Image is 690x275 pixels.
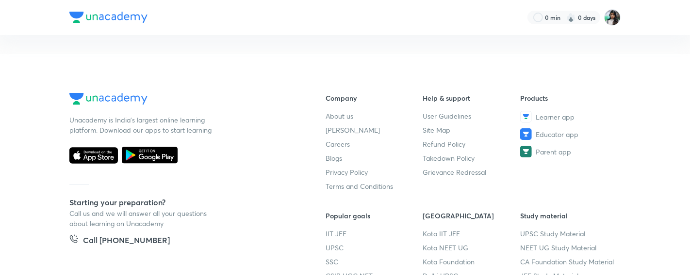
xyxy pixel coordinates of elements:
img: Parent app [520,146,532,157]
h6: Products [520,93,618,103]
a: Kota Foundation [423,257,521,267]
p: Call us and we will answer all your questions about learning on Unacademy [69,208,215,229]
p: Unacademy is India’s largest online learning platform. Download our apps to start learning [69,115,215,135]
a: Grievance Redressal [423,167,521,177]
span: Learner app [536,112,575,122]
a: Learner app [520,111,618,122]
a: [PERSON_NAME] [326,125,423,135]
h6: Popular goals [326,211,423,221]
a: Site Map [423,125,521,135]
a: SSC [326,257,423,267]
a: Call [PHONE_NUMBER] [69,234,170,248]
h6: [GEOGRAPHIC_DATA] [423,211,521,221]
a: Educator app [520,128,618,140]
a: Terms and Conditions [326,181,423,191]
a: Takedown Policy [423,153,521,163]
a: CA Foundation Study Material [520,257,618,267]
a: IIT JEE [326,229,423,239]
a: Parent app [520,146,618,157]
a: Kota IIT JEE [423,229,521,239]
a: Refund Policy [423,139,521,149]
a: NEET UG Study Material [520,243,618,253]
a: Company Logo [69,93,295,107]
img: Learner app [520,111,532,122]
h6: Company [326,93,423,103]
a: About us [326,111,423,121]
a: UPSC Study Material [520,229,618,239]
img: Company Logo [69,93,148,105]
img: Educator app [520,128,532,140]
a: UPSC [326,243,423,253]
h5: Starting your preparation? [69,197,295,208]
span: Careers [326,139,350,149]
span: Educator app [536,129,578,139]
span: Parent app [536,147,571,157]
a: User Guidelines [423,111,521,121]
img: Aadhya Maurya [604,9,621,26]
img: streak [566,13,576,22]
a: Blogs [326,153,423,163]
h5: Call [PHONE_NUMBER] [83,234,170,248]
h6: Help & support [423,93,521,103]
a: Careers [326,139,423,149]
img: Company Logo [69,12,148,23]
a: Kota NEET UG [423,243,521,253]
h6: Study material [520,211,618,221]
a: Privacy Policy [326,167,423,177]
